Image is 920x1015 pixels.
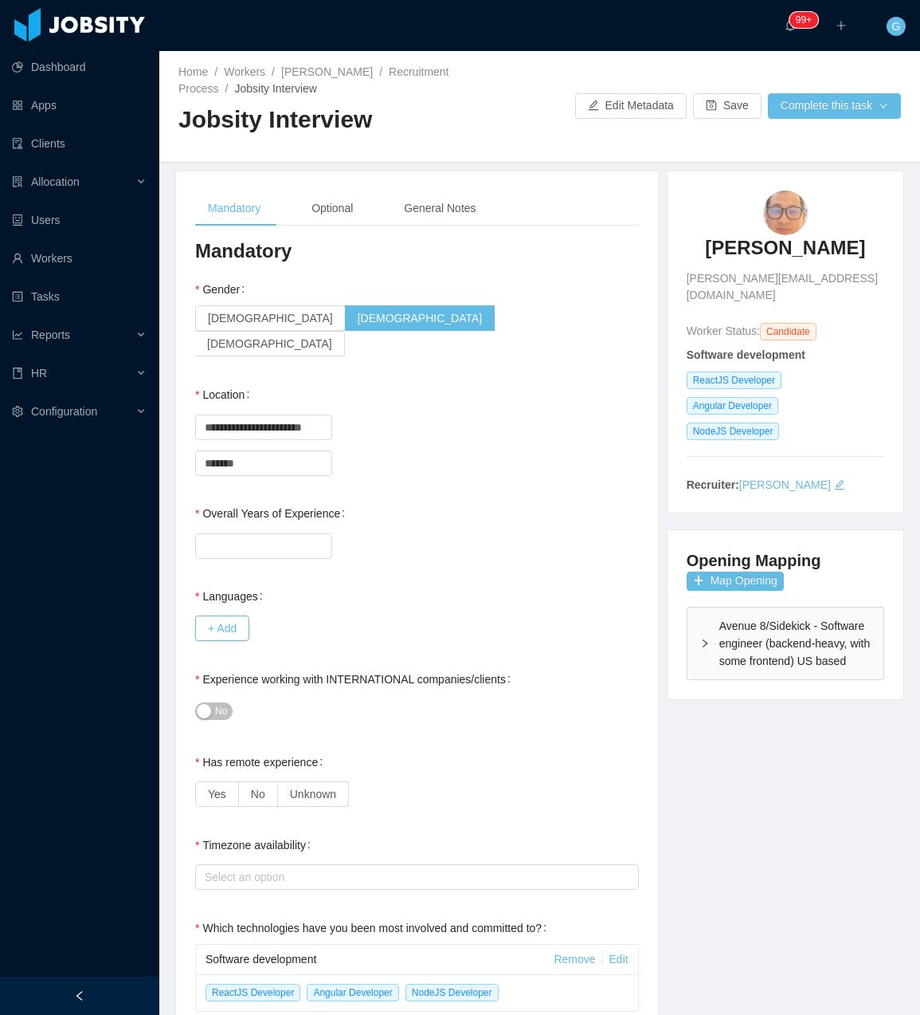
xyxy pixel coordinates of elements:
span: HR [31,367,47,380]
label: Overall Years of Experience [195,507,351,520]
span: ReactJS Developer [206,984,300,1001]
span: [DEMOGRAPHIC_DATA] [358,312,483,325]
label: Languages [195,590,269,603]
input: Overall Years of Experience [196,534,331,558]
img: b157717b-1f76-4ba9-8b0b-a1089cb52f8e_68e57b1c516e0-90w.png [763,191,808,235]
button: icon: saveSave [693,93,761,119]
label: Has remote experience [195,756,329,769]
a: Remove [554,953,595,966]
div: Optional [299,191,366,226]
button: Complete this taskicon: down [768,93,901,119]
a: Recruitment Process [178,65,449,95]
div: icon: rightAvenue 8/Sidekick - Software engineer (backend-heavy, with some frontend) US based [687,608,883,679]
i: icon: bell [785,20,796,31]
span: ReactJS Developer [687,372,781,389]
span: Angular Developer [307,984,398,1001]
a: icon: appstoreApps [12,89,147,121]
button: icon: plusMap Opening [687,572,784,591]
a: [PERSON_NAME] [739,478,831,491]
i: icon: setting [12,406,23,417]
label: Timezone availability [195,839,317,852]
span: Yes [208,788,226,801]
label: Experience working with INTERNATIONAL companies/clients [195,673,517,686]
span: Candidate [760,323,816,340]
button: icon: editEdit Metadata [575,93,687,119]
h3: [PERSON_NAME] [705,235,865,261]
span: NodeJS Developer [687,423,780,440]
span: Angular Developer [687,397,778,415]
span: Unknown [290,788,336,801]
span: Jobsity Interview [234,82,316,95]
a: [PERSON_NAME] [705,235,865,270]
a: icon: auditClients [12,128,147,159]
div: Select an option [205,869,622,885]
div: Mandatory [195,191,273,226]
strong: Recruiter: [687,478,739,491]
label: Gender [195,283,251,296]
a: Workers [224,65,265,78]
span: / [214,65,217,78]
span: G [892,17,901,36]
i: icon: plus [836,20,847,31]
i: icon: line-chart [12,329,23,340]
a: Home [178,65,208,78]
h4: Opening Mapping [687,549,821,572]
label: Which technologies have you been most involved and committed to? [195,922,553,934]
i: icon: edit [834,479,845,490]
span: Reports [31,328,70,341]
span: Allocation [31,175,80,188]
button: Experience working with INTERNATIONAL companies/clients [195,702,233,720]
span: [PERSON_NAME][EMAIL_ADDRESS][DOMAIN_NAME] [687,270,884,304]
input: Timezone availability [200,867,209,887]
span: [DEMOGRAPHIC_DATA] [208,312,333,325]
sup: 240 [789,12,818,28]
div: General Notes [391,191,488,226]
i: icon: solution [12,176,23,187]
a: [PERSON_NAME] [281,65,373,78]
label: Location [195,388,256,401]
a: icon: profileTasks [12,281,147,313]
h2: Jobsity Interview [178,104,540,136]
a: icon: pie-chartDashboard [12,51,147,83]
span: / [379,65,382,78]
span: Worker Status: [687,325,760,337]
a: icon: userWorkers [12,242,147,274]
span: / [225,82,229,95]
strong: Software development [687,348,805,361]
i: icon: right [700,639,710,648]
a: icon: robotUsers [12,204,147,236]
span: NodeJS Developer [405,984,499,1001]
span: [DEMOGRAPHIC_DATA] [207,337,332,350]
span: Configuration [31,405,97,418]
span: / [272,65,275,78]
span: No [251,788,265,801]
i: icon: book [12,368,23,379]
span: No [215,703,227,719]
div: Software development [206,945,554,974]
a: Edit [609,953,628,966]
h3: Mandatory [195,238,639,264]
button: + Add [195,616,249,641]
